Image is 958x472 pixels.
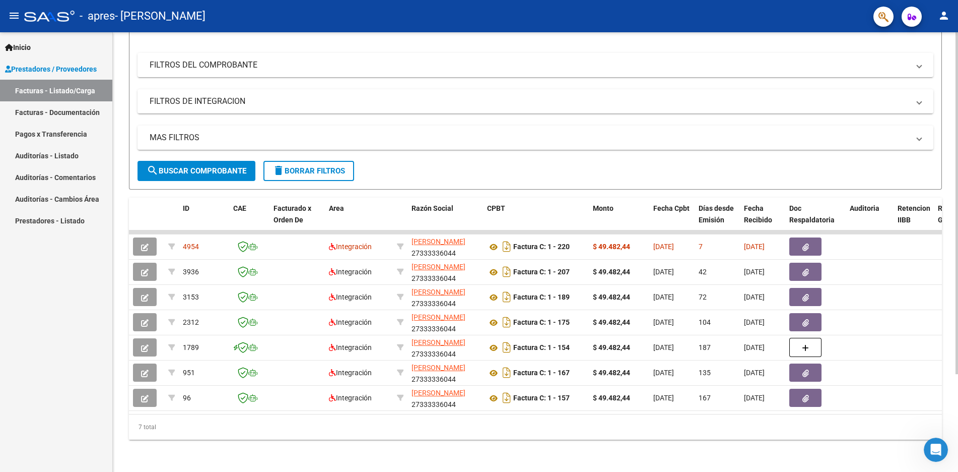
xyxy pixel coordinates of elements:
span: Buscar Comprobante [147,166,246,175]
span: Prestadores / Proveedores [5,64,97,75]
datatable-header-cell: CPBT [483,198,589,242]
span: [DATE] [653,369,674,377]
span: 7 [699,243,703,251]
span: 3153 [183,293,199,301]
datatable-header-cell: Area [325,198,393,242]
mat-panel-title: FILTROS DEL COMPROBANTE [150,60,909,71]
span: Razón Social [412,204,453,212]
strong: $ 49.482,44 [593,243,630,251]
span: 167 [699,394,711,402]
mat-icon: delete [272,164,285,176]
span: Integración [329,369,372,377]
span: [PERSON_NAME] [412,364,465,372]
datatable-header-cell: Retencion IIBB [894,198,934,242]
mat-icon: person [938,10,950,22]
i: Descargar documento [500,365,513,381]
span: Auditoria [850,204,879,212]
mat-panel-title: MAS FILTROS [150,132,909,143]
span: ID [183,204,189,212]
span: Fecha Recibido [744,204,772,224]
strong: Factura C: 1 - 154 [513,344,570,352]
span: Integración [329,394,372,402]
span: 951 [183,369,195,377]
strong: $ 49.482,44 [593,394,630,402]
span: Retencion IIBB [898,204,930,224]
datatable-header-cell: ID [179,198,229,242]
span: [PERSON_NAME] [412,263,465,271]
div: 27333336044 [412,362,479,383]
strong: $ 49.482,44 [593,318,630,326]
i: Descargar documento [500,289,513,305]
span: Fecha Cpbt [653,204,690,212]
datatable-header-cell: Auditoria [846,198,894,242]
strong: $ 49.482,44 [593,369,630,377]
span: Integración [329,243,372,251]
i: Descargar documento [500,264,513,280]
span: [DATE] [744,293,765,301]
datatable-header-cell: Días desde Emisión [695,198,740,242]
span: 96 [183,394,191,402]
span: [DATE] [653,318,674,326]
mat-expansion-panel-header: MAS FILTROS [138,126,933,150]
mat-icon: menu [8,10,20,22]
div: 27333336044 [412,387,479,408]
strong: Factura C: 1 - 167 [513,369,570,377]
mat-expansion-panel-header: FILTROS DEL COMPROBANTE [138,53,933,77]
datatable-header-cell: Facturado x Orden De [269,198,325,242]
datatable-header-cell: Razón Social [407,198,483,242]
datatable-header-cell: Doc Respaldatoria [785,198,846,242]
div: 7 total [129,415,942,440]
datatable-header-cell: Fecha Cpbt [649,198,695,242]
datatable-header-cell: CAE [229,198,269,242]
span: [PERSON_NAME] [412,389,465,397]
button: Borrar Filtros [263,161,354,181]
strong: Factura C: 1 - 220 [513,243,570,251]
i: Descargar documento [500,339,513,356]
mat-icon: search [147,164,159,176]
span: Integración [329,318,372,326]
datatable-header-cell: Monto [589,198,649,242]
strong: Factura C: 1 - 189 [513,293,570,302]
div: 27333336044 [412,236,479,257]
mat-panel-title: FILTROS DE INTEGRACION [150,96,909,107]
span: [PERSON_NAME] [412,238,465,246]
span: CAE [233,204,246,212]
span: [DATE] [744,343,765,351]
span: [DATE] [653,394,674,402]
span: - [PERSON_NAME] [115,5,206,27]
span: [DATE] [653,243,674,251]
span: 1789 [183,343,199,351]
span: [PERSON_NAME] [412,313,465,321]
div: 27333336044 [412,286,479,308]
span: Días desde Emisión [699,204,734,224]
span: 72 [699,293,707,301]
span: [DATE] [744,268,765,276]
span: [DATE] [744,318,765,326]
span: [DATE] [653,293,674,301]
span: 2312 [183,318,199,326]
i: Descargar documento [500,239,513,255]
div: 27333336044 [412,312,479,333]
strong: $ 49.482,44 [593,293,630,301]
span: [PERSON_NAME] [412,288,465,296]
iframe: Intercom live chat [924,438,948,462]
div: 27333336044 [412,261,479,282]
span: 187 [699,343,711,351]
span: [PERSON_NAME] [412,338,465,346]
span: 135 [699,369,711,377]
span: Facturado x Orden De [273,204,311,224]
strong: Factura C: 1 - 175 [513,319,570,327]
strong: $ 49.482,44 [593,343,630,351]
span: Doc Respaldatoria [789,204,835,224]
strong: Factura C: 1 - 157 [513,394,570,402]
i: Descargar documento [500,390,513,406]
div: 27333336044 [412,337,479,358]
datatable-header-cell: Fecha Recibido [740,198,785,242]
span: Integración [329,343,372,351]
span: Inicio [5,42,31,53]
span: Integración [329,268,372,276]
i: Descargar documento [500,314,513,330]
span: 4954 [183,243,199,251]
span: 42 [699,268,707,276]
span: - apres [80,5,115,27]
